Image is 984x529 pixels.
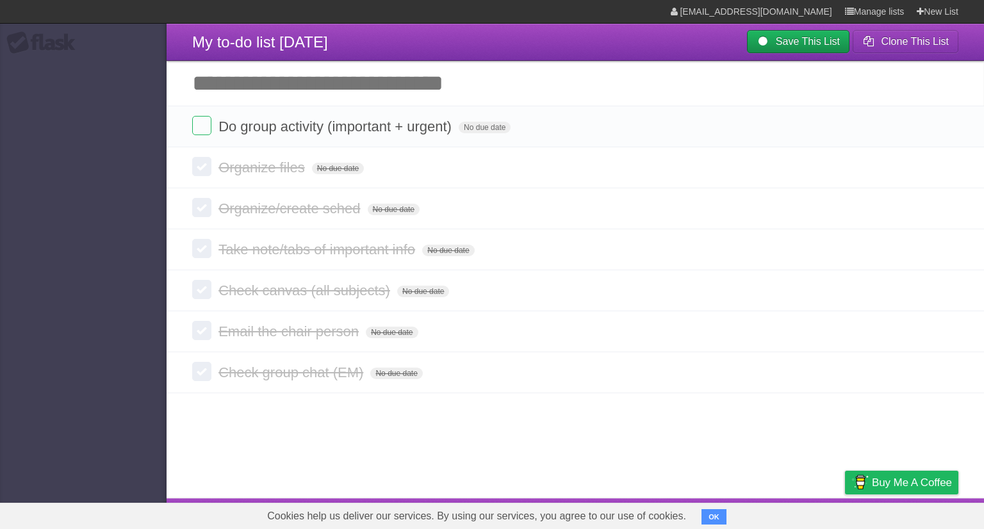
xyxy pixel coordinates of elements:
label: Done [192,198,211,217]
span: Check canvas (all subjects) [218,282,393,298]
span: Do group activity (important + urgent) [218,118,455,134]
a: Privacy [828,501,862,526]
a: About [675,501,701,526]
a: Buy me a coffee [845,471,958,494]
label: Done [192,239,211,258]
label: Done [192,116,211,135]
a: Terms [785,501,813,526]
span: No due date [422,245,474,256]
span: No due date [370,368,422,379]
span: No due date [366,327,418,338]
span: No due date [368,204,420,215]
label: Done [192,321,211,340]
span: My to-do list [DATE] [192,33,328,51]
b: Save This List [776,36,840,47]
img: Buy me a coffee [851,471,869,493]
span: Take note/tabs of important info [218,241,418,257]
label: Done [192,157,211,176]
label: Done [192,280,211,299]
span: Buy me a coffee [872,471,952,494]
div: Flask [6,31,83,54]
span: Organize files [218,159,308,175]
a: Suggest a feature [878,501,958,526]
b: Clone This List [881,36,949,47]
span: No due date [397,286,449,297]
button: OK [701,509,726,525]
span: Cookies help us deliver our services. By using our services, you agree to our use of cookies. [254,503,699,529]
span: Email the chair person [218,323,362,339]
span: Organize/create sched [218,200,363,216]
label: Done [192,362,211,381]
span: No due date [312,163,364,174]
span: No due date [459,122,511,133]
button: Clone This List [853,30,958,53]
a: Save This List [747,30,849,53]
a: Developers [717,501,769,526]
span: Check group chat (EM) [218,364,366,380]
